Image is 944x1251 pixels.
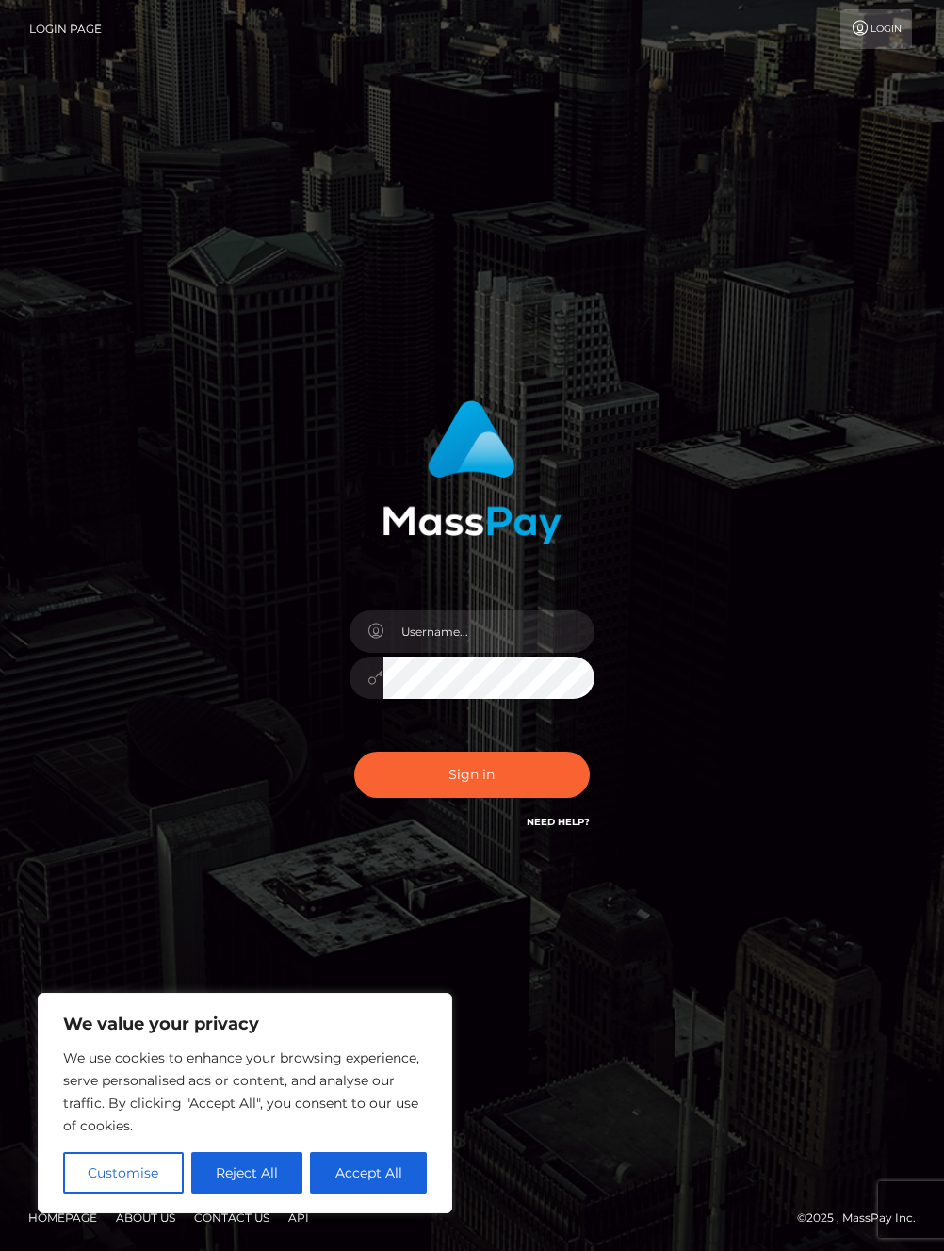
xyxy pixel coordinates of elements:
[840,9,912,49] a: Login
[187,1203,277,1232] a: Contact Us
[63,1152,184,1194] button: Customise
[29,9,102,49] a: Login Page
[63,1013,427,1035] p: We value your privacy
[63,1047,427,1137] p: We use cookies to enhance your browsing experience, serve personalised ads or content, and analys...
[108,1203,183,1232] a: About Us
[383,610,594,653] input: Username...
[354,752,590,798] button: Sign in
[21,1203,105,1232] a: Homepage
[527,816,590,828] a: Need Help?
[310,1152,427,1194] button: Accept All
[38,993,452,1213] div: We value your privacy
[281,1203,317,1232] a: API
[382,400,562,544] img: MassPay Login
[191,1152,303,1194] button: Reject All
[797,1208,930,1228] div: © 2025 , MassPay Inc.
